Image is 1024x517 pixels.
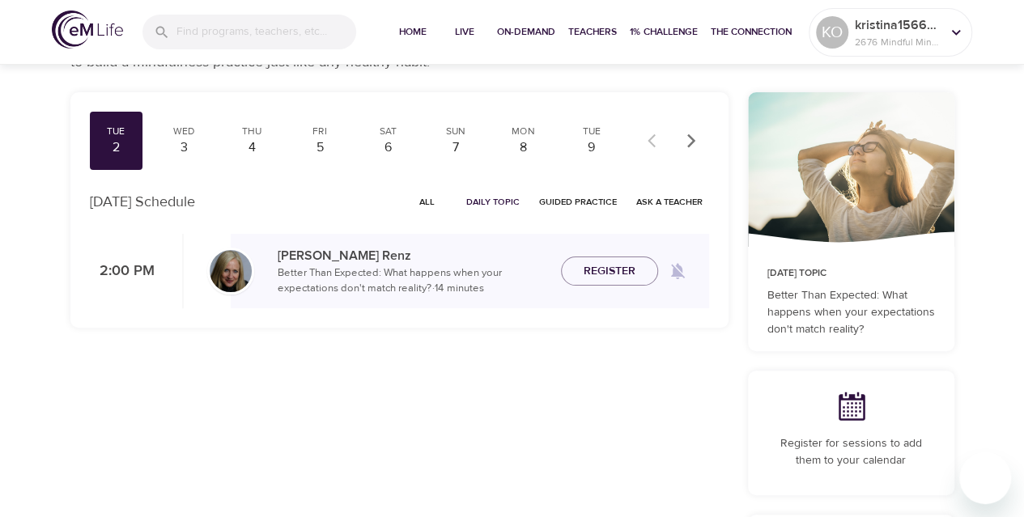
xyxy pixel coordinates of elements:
[232,125,272,138] div: Thu
[300,125,340,138] div: Fri
[539,194,617,210] span: Guided Practice
[959,452,1011,504] iframe: Button to launch messaging window
[278,265,548,297] p: Better Than Expected: What happens when your expectations don't match reality? · 14 minutes
[96,138,137,157] div: 2
[711,23,792,40] span: The Connection
[402,189,453,214] button: All
[278,246,548,265] p: [PERSON_NAME] Renz
[630,23,698,40] span: 1% Challenge
[466,194,520,210] span: Daily Topic
[96,125,137,138] div: Tue
[533,189,623,214] button: Guided Practice
[52,11,123,49] img: logo
[767,435,935,469] p: Register for sessions to add them to your calendar
[816,16,848,49] div: KO
[176,15,356,49] input: Find programs, teachers, etc...
[855,35,941,49] p: 2676 Mindful Minutes
[445,23,484,40] span: Live
[90,261,155,282] p: 2:00 PM
[368,138,408,157] div: 6
[164,138,204,157] div: 3
[393,23,432,40] span: Home
[561,256,658,286] button: Register
[855,15,941,35] p: kristina1566334809
[497,23,555,40] span: On-Demand
[767,266,935,281] p: [DATE] Topic
[460,189,526,214] button: Daily Topic
[300,138,340,157] div: 5
[436,138,476,157] div: 7
[571,138,612,157] div: 9
[90,191,195,213] p: [DATE] Schedule
[504,125,544,138] div: Mon
[504,138,544,157] div: 8
[767,287,935,338] p: Better Than Expected: What happens when your expectations don't match reality?
[571,125,612,138] div: Tue
[658,252,697,290] span: Remind me when a class goes live every Tuesday at 2:00 PM
[630,189,709,214] button: Ask a Teacher
[232,138,272,157] div: 4
[408,194,447,210] span: All
[210,250,252,292] img: Diane_Renz-min.jpg
[368,125,408,138] div: Sat
[568,23,617,40] span: Teachers
[436,125,476,138] div: Sun
[584,261,635,282] span: Register
[636,194,703,210] span: Ask a Teacher
[164,125,204,138] div: Wed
